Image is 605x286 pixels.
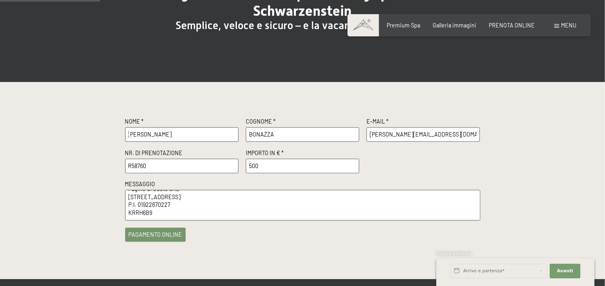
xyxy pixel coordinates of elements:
label: Messaggio [125,180,480,190]
button: Avanti [550,264,580,278]
label: Nr. di prenotazione [125,149,239,159]
span: Semplice, veloce e sicuro – e la vacanza diventa realtà [176,19,429,32]
a: Premium Spa [387,22,420,29]
label: E-Mail * [366,118,480,127]
span: Menu [561,22,577,29]
span: Avanti [557,268,573,274]
a: Galleria immagini [433,22,476,29]
a: PRENOTA ONLINE [489,22,535,29]
span: Richiesta express [436,250,472,256]
button: pagamento online [125,227,186,242]
label: Nome * [125,118,239,127]
label: Importo in € * [246,149,360,159]
label: Cognome * [246,118,360,127]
